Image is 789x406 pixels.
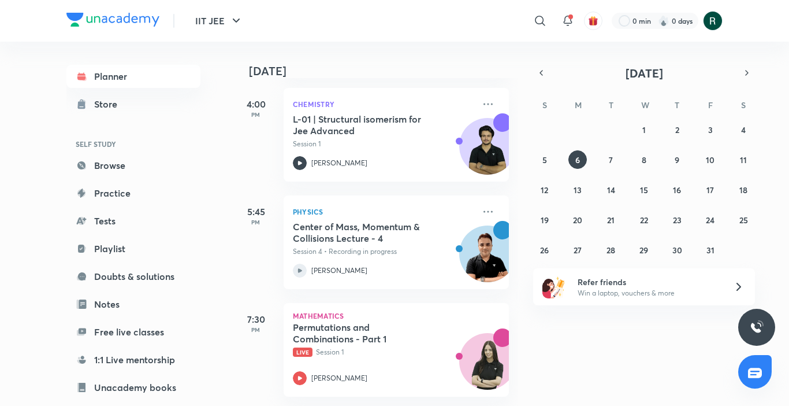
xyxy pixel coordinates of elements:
[293,322,437,345] h5: Permutations and Combinations - Part 1
[460,232,515,287] img: Avatar
[535,150,554,169] button: October 5, 2025
[703,11,723,31] img: Ronak soni
[706,215,714,226] abbr: October 24, 2025
[734,180,753,199] button: October 18, 2025
[233,326,279,333] p: PM
[701,241,720,259] button: October 31, 2025
[535,211,554,229] button: October 19, 2025
[606,245,615,256] abbr: October 28, 2025
[588,16,598,26] img: avatar
[233,97,279,111] h5: 4:00
[541,215,549,226] abbr: October 19, 2025
[66,209,200,232] a: Tests
[675,99,679,110] abbr: Thursday
[668,120,686,139] button: October 2, 2025
[640,215,648,226] abbr: October 22, 2025
[673,184,681,195] abbr: October 16, 2025
[188,9,250,32] button: IIT JEE
[541,184,548,195] abbr: October 12, 2025
[675,154,679,165] abbr: October 9, 2025
[574,184,582,195] abbr: October 13, 2025
[293,347,474,357] p: Session 1
[672,245,682,256] abbr: October 30, 2025
[542,275,565,298] img: referral
[311,158,367,168] p: [PERSON_NAME]
[635,150,653,169] button: October 8, 2025
[568,241,587,259] button: October 27, 2025
[574,245,582,256] abbr: October 27, 2025
[658,15,669,27] img: streak
[293,221,437,244] h5: Center of Mass, Momentum & Collisions Lecture - 4
[66,13,159,27] img: Company Logo
[568,150,587,169] button: October 6, 2025
[708,124,713,135] abbr: October 3, 2025
[639,245,648,256] abbr: October 29, 2025
[293,246,474,257] p: Session 4 • Recording in progress
[701,120,720,139] button: October 3, 2025
[66,93,200,116] a: Store
[641,99,649,110] abbr: Wednesday
[460,124,515,180] img: Avatar
[249,64,520,78] h4: [DATE]
[708,99,713,110] abbr: Friday
[66,154,200,177] a: Browse
[642,154,646,165] abbr: October 8, 2025
[642,124,646,135] abbr: October 1, 2025
[66,237,200,260] a: Playlist
[460,339,515,395] img: Avatar
[607,215,615,226] abbr: October 21, 2025
[293,205,474,219] p: Physics
[66,293,200,316] a: Notes
[233,205,279,219] h5: 5:45
[293,348,312,357] span: Live
[293,97,474,111] p: Chemistry
[66,320,200,344] a: Free live classes
[706,184,714,195] abbr: October 17, 2025
[739,215,748,226] abbr: October 25, 2025
[673,215,682,226] abbr: October 23, 2025
[66,376,200,399] a: Unacademy books
[66,265,200,288] a: Doubts & solutions
[635,211,653,229] button: October 22, 2025
[66,65,200,88] a: Planner
[668,180,686,199] button: October 16, 2025
[701,180,720,199] button: October 17, 2025
[740,154,747,165] abbr: October 11, 2025
[549,65,739,81] button: [DATE]
[602,211,620,229] button: October 21, 2025
[626,65,663,81] span: [DATE]
[609,154,613,165] abbr: October 7, 2025
[540,245,549,256] abbr: October 26, 2025
[233,111,279,118] p: PM
[311,265,367,276] p: [PERSON_NAME]
[701,211,720,229] button: October 24, 2025
[293,139,474,149] p: Session 1
[734,211,753,229] button: October 25, 2025
[609,99,613,110] abbr: Tuesday
[668,241,686,259] button: October 30, 2025
[66,13,159,29] a: Company Logo
[602,241,620,259] button: October 28, 2025
[293,312,500,319] p: Mathematics
[750,320,764,334] img: ttu
[578,276,720,288] h6: Refer friends
[535,180,554,199] button: October 12, 2025
[66,182,200,205] a: Practice
[734,120,753,139] button: October 4, 2025
[668,150,686,169] button: October 9, 2025
[701,150,720,169] button: October 10, 2025
[233,219,279,226] p: PM
[568,211,587,229] button: October 20, 2025
[575,154,580,165] abbr: October 6, 2025
[602,180,620,199] button: October 14, 2025
[706,154,714,165] abbr: October 10, 2025
[66,348,200,371] a: 1:1 Live mentorship
[668,211,686,229] button: October 23, 2025
[233,312,279,326] h5: 7:30
[607,184,615,195] abbr: October 14, 2025
[741,99,746,110] abbr: Saturday
[573,215,582,226] abbr: October 20, 2025
[293,113,437,136] h5: L-01 | Structural isomerism for Jee Advanced
[66,134,200,154] h6: SELF STUDY
[568,180,587,199] button: October 13, 2025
